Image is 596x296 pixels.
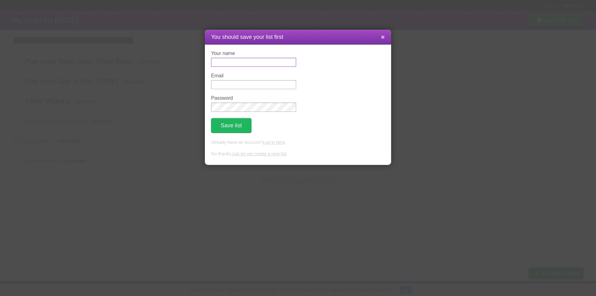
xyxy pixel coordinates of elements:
label: Email [211,73,296,79]
label: Password [211,95,296,101]
a: just let me create a new list [233,151,287,156]
button: Save list [211,118,251,133]
a: Log in here [263,140,285,145]
h1: You should save your list first [211,33,385,41]
p: Already have an account? . [211,139,385,146]
p: No thanks, . [211,151,385,157]
label: Your name [211,51,296,56]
